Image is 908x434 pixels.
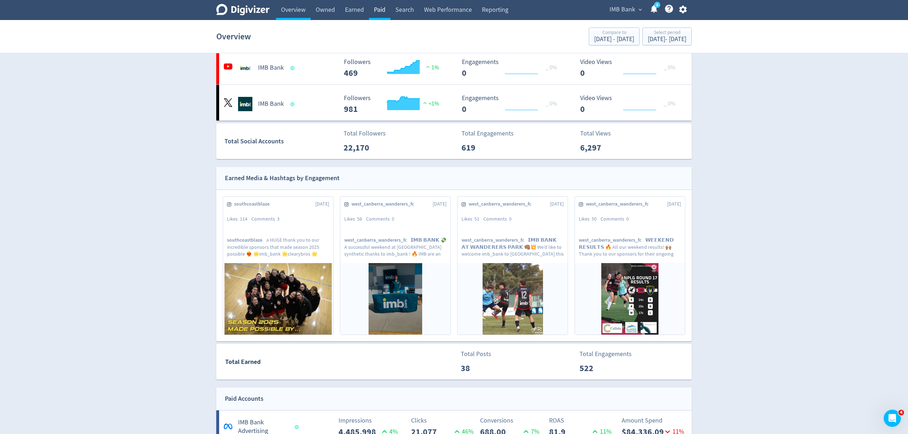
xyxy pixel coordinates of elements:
[392,216,394,222] span: 0
[240,216,247,222] span: 114
[344,237,411,243] span: west_canberra_wanderers_fc
[344,141,385,154] p: 22,170
[344,216,366,223] div: Likes
[462,141,503,154] p: 619
[607,4,644,15] button: IMB Bank
[462,237,564,257] p: 𝗜𝗠𝗕 𝗕𝗔𝗡𝗞 𝗔𝗧 𝗪𝗔𝗡𝗗𝗘𝗥𝗘𝗥𝗦 𝗣𝗔𝗥𝗞 👊🏽💥 We’d like to welcome imb_bank to [GEOGRAPHIC_DATA] this weekend. A...
[291,66,297,70] span: Data last synced: 4 Sep 2025, 5:01am (AEST)
[340,59,448,78] svg: Followers ---
[474,216,479,222] span: 51
[469,201,535,208] span: west_canberra_wanderers_fc
[546,64,557,71] span: _ 0%
[642,28,692,45] button: Select period[DATE]- [DATE]
[594,30,634,36] div: Compare to
[550,201,564,208] span: [DATE]
[217,357,454,367] div: Total Earned
[216,49,692,84] a: IMB Bank undefinedIMB Bank Followers --- Followers 469 1% Engagements 0 Engagements 0 _ 0% Video ...
[610,4,635,15] span: IMB Bank
[277,216,280,222] span: 3
[238,97,252,111] img: IMB Bank undefined
[589,28,640,45] button: Compare to[DATE] - [DATE]
[462,216,483,223] div: Likes
[227,216,251,223] div: Likes
[216,25,251,48] h1: Overview
[580,129,621,138] p: Total Views
[340,95,448,114] svg: Followers ---
[225,394,263,404] div: Paid Accounts
[227,237,329,257] p: a HUGE thank you to our incredible sponsors that made season 2025 possible ❤️‍🔥 🌟imb_bank 🌟cleary...
[462,129,514,138] p: Total Engagements
[340,197,450,335] a: west_canberra_wanderers_fc[DATE]Likes56Comments0west_canberra_wanderers_fc𝗜𝗠𝗕 𝗕𝗔𝗡𝗞 💸 A successful...
[579,237,645,243] span: west_canberra_wanderers_fc
[577,95,684,114] svg: Video Views 0
[898,410,904,415] span: 4
[654,2,660,8] a: 5
[575,197,685,335] a: west_canberra_wanderers_fc[DATE]Likes50Comments0west_canberra_wanderers_fc𝗪𝗘𝗘𝗞𝗘𝗡𝗗 𝗥𝗘𝗦𝗨𝗟𝗧𝗦 🔥 All o...
[579,362,621,375] p: 522
[577,59,684,78] svg: Video Views 0
[315,201,329,208] span: [DATE]
[225,173,340,183] div: Earned Media & Hashtags by Engagement
[648,30,686,36] div: Select period
[579,237,681,257] p: 𝗪𝗘𝗘𝗞𝗘𝗡𝗗 𝗥𝗘𝗦𝗨𝗟𝗧𝗦 🔥 All our weekend results! 🙌🏽 Thank you to our sponsors for their ongoing support...
[483,216,515,223] div: Comments
[344,129,386,138] p: Total Followers
[579,349,632,359] p: Total Engagements
[366,216,398,223] div: Comments
[421,100,429,105] img: positive-performance.svg
[295,425,301,429] span: Data last synced: 4 Sep 2025, 2:01am (AEST)
[351,201,418,208] span: west_canberra_wanderers_fc
[339,416,403,425] p: Impressions
[626,216,629,222] span: 0
[579,216,601,223] div: Likes
[227,237,266,243] span: southcoastblaze
[458,59,566,78] svg: Engagements 0
[224,136,339,147] div: Total Social Accounts
[238,61,252,75] img: IMB Bank undefined
[458,197,568,335] a: west_canberra_wanderers_fc[DATE]Likes51Comments0west_canberra_wanderers_fc𝗜𝗠𝗕 𝗕𝗔𝗡𝗞 𝗔𝗧 𝗪𝗔𝗡𝗗𝗘𝗥𝗘𝗥𝗦 𝗣...
[216,344,692,380] a: Total EarnedTotal Posts38Total Engagements522
[461,349,502,359] p: Total Posts
[480,416,545,425] p: Conversions
[411,416,476,425] p: Clicks
[637,6,643,13] span: expand_more
[424,64,439,71] span: 1%
[592,216,597,222] span: 50
[549,416,614,425] p: ROAS
[216,85,692,120] a: IMB Bank undefinedIMB Bank Followers --- Followers 981 <1% Engagements 0 Engagements 0 _ 0% Video...
[458,95,566,114] svg: Engagements 0
[357,216,362,222] span: 56
[586,201,652,208] span: west_canberra_wanderers_fc
[884,410,901,427] iframe: Intercom live chat
[462,237,528,243] span: west_canberra_wanderers_fc
[622,416,686,425] p: Amount Spend
[546,100,557,107] span: _ 0%
[509,216,512,222] span: 0
[664,100,675,107] span: _ 0%
[421,100,439,107] span: <1%
[594,36,634,43] div: [DATE] - [DATE]
[601,216,633,223] div: Comments
[656,3,658,8] text: 5
[234,201,273,208] span: southcoastblaze
[461,362,502,375] p: 38
[648,36,686,43] div: [DATE] - [DATE]
[433,201,446,208] span: [DATE]
[258,100,284,108] h5: IMB Bank
[251,216,283,223] div: Comments
[667,201,681,208] span: [DATE]
[258,64,284,72] h5: IMB Bank
[424,64,431,69] img: positive-performance.svg
[580,141,621,154] p: 6,297
[291,102,297,106] span: Data last synced: 3 Sep 2025, 11:02pm (AEST)
[664,64,675,71] span: _ 0%
[344,237,446,257] p: 𝗜𝗠𝗕 𝗕𝗔𝗡𝗞 💸 A successful weekend at [GEOGRAPHIC_DATA] synthetic thanks to imb_bank ! 🔥 IMB are an ...
[223,197,333,335] a: southcoastblaze[DATE]Likes114Comments3southcoastblazea HUGE thank you to our incredible sponsors ...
